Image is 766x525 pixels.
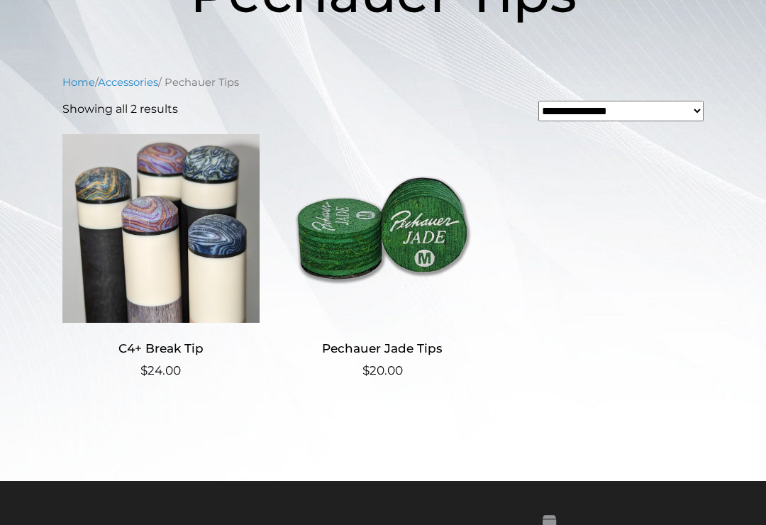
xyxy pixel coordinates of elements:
[62,74,704,90] nav: Breadcrumb
[62,336,260,362] h2: C4+ Break Tip
[362,363,403,377] bdi: 20.00
[62,76,95,89] a: Home
[62,133,260,380] a: C4+ Break Tip $24.00
[140,363,148,377] span: $
[140,363,181,377] bdi: 24.00
[98,76,158,89] a: Accessories
[62,133,260,324] img: C4+ Break Tip
[538,101,704,121] select: Shop order
[284,133,481,324] img: Pechauer Jade Tips
[284,133,481,380] a: Pechauer Jade Tips $20.00
[62,101,178,118] p: Showing all 2 results
[362,363,370,377] span: $
[284,336,481,362] h2: Pechauer Jade Tips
